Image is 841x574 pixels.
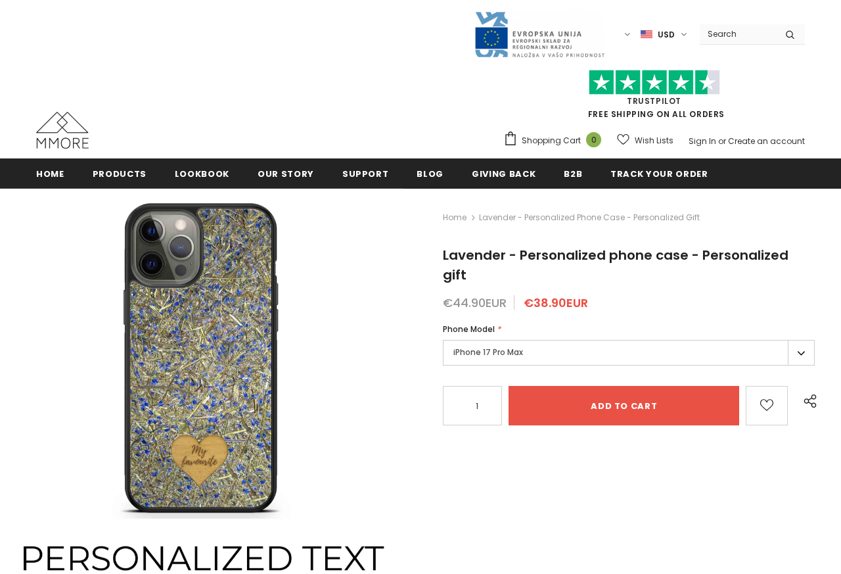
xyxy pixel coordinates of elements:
[564,168,582,180] span: B2B
[503,131,608,151] a: Shopping Cart 0
[175,158,229,188] a: Lookbook
[175,168,229,180] span: Lookbook
[586,132,601,147] span: 0
[36,112,89,149] img: MMORE Cases
[258,158,314,188] a: Our Story
[342,158,389,188] a: support
[417,168,443,180] span: Blog
[472,158,535,188] a: Giving back
[509,386,739,425] input: Add to cart
[627,95,681,107] a: Trustpilot
[610,158,708,188] a: Track your order
[658,28,675,41] span: USD
[610,168,708,180] span: Track your order
[474,28,605,39] a: Javni Razpis
[474,11,605,59] img: Javni Razpis
[472,168,535,180] span: Giving back
[635,134,673,147] span: Wish Lists
[524,295,588,311] span: €38.90EUR
[443,210,466,226] a: Home
[689,135,716,147] a: Sign In
[728,135,805,147] a: Create an account
[617,129,673,152] a: Wish Lists
[503,76,805,120] span: FREE SHIPPING ON ALL ORDERS
[443,323,495,335] span: Phone Model
[564,158,582,188] a: B2B
[443,295,507,311] span: €44.90EUR
[258,168,314,180] span: Our Story
[700,24,775,43] input: Search Site
[93,158,147,188] a: Products
[443,340,815,366] label: iPhone 17 Pro Max
[417,158,443,188] a: Blog
[522,134,581,147] span: Shopping Cart
[443,246,788,284] span: Lavender - Personalized phone case - Personalized gift
[641,29,652,40] img: USD
[36,168,64,180] span: Home
[93,168,147,180] span: Products
[589,70,720,95] img: Trust Pilot Stars
[342,168,389,180] span: support
[36,158,64,188] a: Home
[479,210,700,226] span: Lavender - Personalized phone case - Personalized gift
[718,135,726,147] span: or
